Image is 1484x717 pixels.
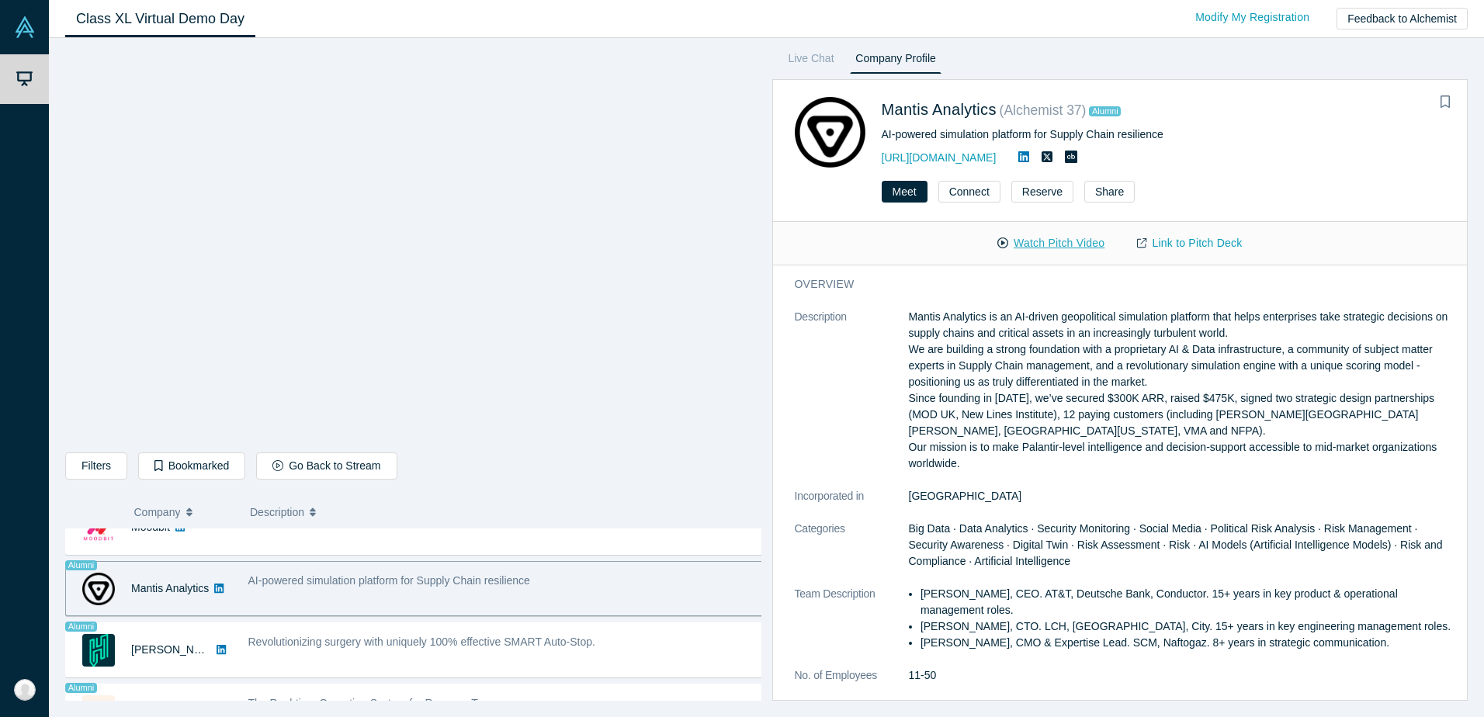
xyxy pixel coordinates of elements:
[795,488,909,521] dt: Incorporated in
[250,496,304,528] span: Description
[248,574,530,587] span: AI-powered simulation platform for Supply Chain resilience
[1121,230,1258,257] a: Link to Pitch Deck
[909,522,1443,567] span: Big Data · Data Analytics · Security Monitoring · Social Media · Political Risk Analysis · Risk M...
[66,50,761,441] iframe: Moodbit
[138,452,245,480] button: Bookmarked
[1011,181,1073,203] button: Reserve
[795,309,909,488] dt: Description
[1084,181,1135,203] button: Share
[134,496,181,528] span: Company
[248,697,504,709] span: The Real-time Operating System for Revenue Teams
[14,16,36,38] img: Alchemist Vault Logo
[882,151,997,164] a: [URL][DOMAIN_NAME]
[882,126,1399,143] div: AI-powered simulation platform for Supply Chain resilience
[938,181,1000,203] button: Connect
[882,181,928,203] button: Meet
[1000,102,1087,118] small: ( Alchemist 37 )
[131,582,209,594] a: Mantis Analytics
[921,635,1457,651] li: [PERSON_NAME], CMO & Expertise Lead. SCM, Naftogaz. 8+ years in strategic communication.
[14,679,36,701] img: Kristopher Alford's Account
[882,101,997,118] a: Mantis Analytics
[82,634,115,667] img: Hubly Surgical's Logo
[65,560,97,570] span: Alumni
[82,573,115,605] img: Mantis Analytics's Logo
[909,667,1458,684] dd: 11-50
[909,309,1458,472] p: Mantis Analytics is an AI-driven geopolitical simulation platform that helps enterprises take str...
[65,1,255,37] a: Class XL Virtual Demo Day
[131,643,263,656] a: [PERSON_NAME] Surgical
[921,586,1457,618] li: [PERSON_NAME], CEO. AT&T, Deutsche Bank, Conductor. 15+ years in key product & operational manage...
[909,488,1458,504] dd: [GEOGRAPHIC_DATA]
[250,496,751,528] button: Description
[795,276,1436,293] h3: overview
[1089,106,1121,116] span: Alumni
[795,586,909,667] dt: Team Description
[783,49,840,74] a: Live Chat
[795,521,909,586] dt: Categories
[921,618,1457,635] li: [PERSON_NAME], CTO. LCH, [GEOGRAPHIC_DATA], City. 15+ years in key engineering management roles.
[1434,92,1456,113] button: Bookmark
[850,49,941,74] a: Company Profile
[981,230,1121,257] button: Watch Pitch Video
[65,683,97,693] span: Alumni
[795,97,865,168] img: Mantis Analytics's Logo
[248,636,595,648] span: Revolutionizing surgery with uniquely 100% effective SMART Auto-Stop.
[65,622,97,632] span: Alumni
[1337,8,1468,29] button: Feedback to Alchemist
[65,452,127,480] button: Filters
[1179,4,1326,31] a: Modify My Registration
[134,496,234,528] button: Company
[795,667,909,700] dt: No. of Employees
[256,452,397,480] button: Go Back to Stream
